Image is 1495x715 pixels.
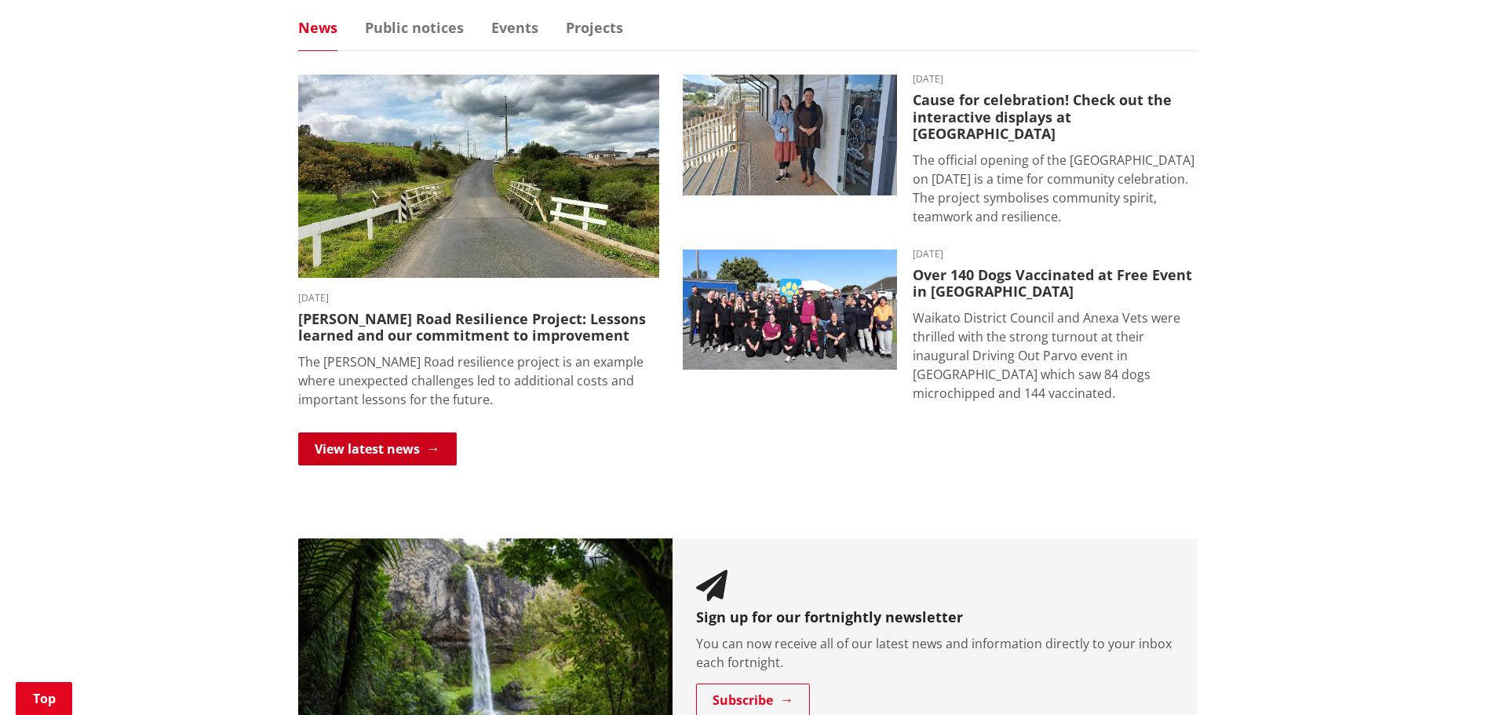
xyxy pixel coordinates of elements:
a: Public notices [365,20,464,35]
a: [DATE] Over 140 Dogs Vaccinated at Free Event in [GEOGRAPHIC_DATA] Waikato District Council and A... [683,250,1198,403]
time: [DATE] [298,294,659,303]
time: [DATE] [913,75,1198,84]
iframe: Messenger Launcher [1423,649,1479,706]
a: Projects [566,20,623,35]
a: [DATE] [PERSON_NAME] Road Resilience Project: Lessons learned and our commitment to improvement T... [298,75,659,409]
a: News [298,20,337,35]
p: You can now receive all of our latest news and information directly to your inbox each fortnight. [696,634,1174,672]
img: Huntly Museum - Debra Kane and Kristy Wilson [683,75,897,195]
p: Waikato District Council and Anexa Vets were thrilled with the strong turnout at their inaugural ... [913,308,1198,403]
h3: [PERSON_NAME] Road Resilience Project: Lessons learned and our commitment to improvement [298,311,659,345]
img: PR-21222 Huia Road Relience Munro Road Bridge [298,75,659,278]
p: The official opening of the [GEOGRAPHIC_DATA] on [DATE] is a time for community celebration. The ... [913,151,1198,226]
time: [DATE] [913,250,1198,259]
p: The [PERSON_NAME] Road resilience project is an example where unexpected challenges led to additi... [298,352,659,409]
a: Events [491,20,538,35]
a: [DATE] Cause for celebration! Check out the interactive displays at [GEOGRAPHIC_DATA] The officia... [683,75,1198,226]
a: View latest news [298,432,457,465]
h3: Cause for celebration! Check out the interactive displays at [GEOGRAPHIC_DATA] [913,92,1198,143]
img: 554642373_1205075598320060_7014791421243316406_n [683,250,897,370]
h3: Over 140 Dogs Vaccinated at Free Event in [GEOGRAPHIC_DATA] [913,267,1198,301]
a: Top [16,682,72,715]
h3: Sign up for our fortnightly newsletter [696,609,1174,626]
